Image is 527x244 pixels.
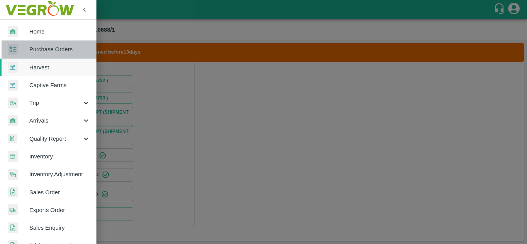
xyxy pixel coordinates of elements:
[8,134,17,143] img: qualityReport
[8,115,18,126] img: whArrival
[29,224,90,232] span: Sales Enquiry
[29,27,90,36] span: Home
[8,62,18,73] img: harvest
[29,135,82,143] span: Quality Report
[8,204,18,215] img: shipments
[8,98,18,109] img: delivery
[29,63,90,72] span: Harvest
[8,151,18,162] img: whInventory
[8,169,18,180] img: inventory
[8,187,18,198] img: sales
[29,81,90,89] span: Captive Farms
[29,99,82,107] span: Trip
[8,26,18,37] img: whArrival
[29,206,90,214] span: Exports Order
[8,79,18,91] img: harvest
[8,222,18,234] img: sales
[29,45,90,54] span: Purchase Orders
[29,188,90,197] span: Sales Order
[29,116,82,125] span: Arrivals
[8,44,18,55] img: reciept
[29,170,90,178] span: Inventory Adjustment
[29,152,90,161] span: Inventory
